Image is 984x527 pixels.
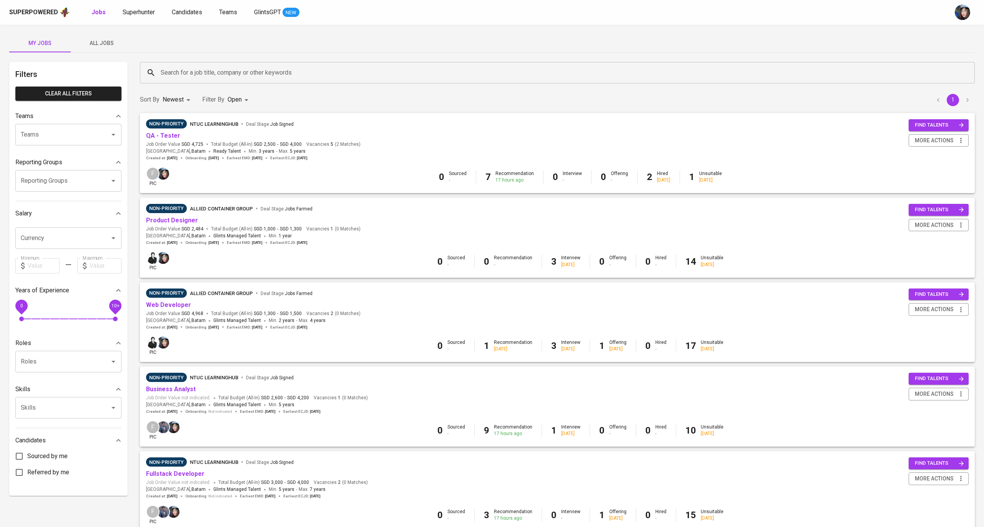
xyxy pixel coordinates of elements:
span: SGD 4,725 [181,141,203,148]
div: Hired [657,170,670,183]
span: Min. [269,318,294,323]
p: Skills [15,385,30,394]
b: 10 [685,425,696,436]
span: [DATE] [252,325,263,330]
span: Job Order Value [146,226,203,232]
span: - [296,486,297,494]
span: Deal Stage : [246,460,294,465]
div: Interview [561,339,580,352]
b: 9 [484,425,489,436]
div: Teams [15,108,121,124]
div: Sufficient Talents in Pipeline [146,457,187,467]
span: SGD 1,500 [280,310,302,317]
button: more actions [909,472,969,485]
span: Earliest ECJD : [270,325,307,330]
div: [DATE] [701,262,723,268]
div: 17 hours ago [494,430,532,437]
input: Value [90,258,121,274]
b: 0 [437,340,443,351]
span: [GEOGRAPHIC_DATA] , [146,401,206,409]
b: 0 [484,256,489,267]
div: Sufficient Talents in Pipeline [146,119,187,128]
span: GlintsGPT [254,8,281,16]
span: 5 years [290,148,306,154]
div: F [146,167,160,180]
span: 2 [329,310,333,317]
span: Created at : [146,155,178,161]
b: 0 [645,340,651,351]
span: Allied Container Group [190,206,253,212]
div: pic [146,420,160,440]
span: more actions [915,220,954,230]
button: find talents [909,457,969,469]
span: [GEOGRAPHIC_DATA] , [146,317,206,325]
button: Open [108,402,119,413]
div: Interview [561,255,580,268]
span: Ready Talent [213,148,241,154]
a: Product Designer [146,217,198,224]
img: diazagista@glints.com [157,252,169,264]
div: pic [146,251,160,271]
div: - [609,430,627,437]
span: Vacancies ( 0 Matches ) [306,310,361,317]
div: [DATE] [561,346,580,352]
button: more actions [909,388,969,400]
div: Pending Client’s Feedback, Sufficient Talents in Pipeline [146,289,187,298]
span: Deal Stage : [261,206,312,212]
span: Total Budget (All-In) [218,395,309,401]
span: [DATE] [297,325,307,330]
span: Batam [191,401,206,409]
a: Candidates [172,8,204,17]
span: [DATE] [167,155,178,161]
b: 0 [601,172,606,182]
span: SGD 4,000 [287,479,309,486]
a: Superpoweredapp logo [9,7,70,18]
b: 0 [645,425,651,436]
button: Open [108,233,119,243]
div: [DATE] [701,346,723,352]
span: Not indicated [208,409,232,414]
div: Hired [655,424,667,437]
div: Unsuitable [701,424,723,437]
span: [GEOGRAPHIC_DATA] , [146,148,206,155]
button: find talents [909,119,969,131]
div: Reporting Groups [15,155,121,170]
p: Teams [15,112,33,121]
div: Recommendation [494,255,532,268]
span: - [276,148,277,155]
div: Candidates [15,433,121,448]
b: 17 [685,340,696,351]
span: Vacancies ( 0 Matches ) [314,479,368,486]
div: [DATE] [701,430,723,437]
span: Batam [191,232,206,240]
span: SGD 3,000 [261,479,283,486]
div: Recommendation [494,424,532,437]
span: NTUC LearningHub [190,459,238,465]
a: GlintsGPT NEW [254,8,299,17]
img: app logo [60,7,70,18]
span: Onboarding : [185,325,219,330]
div: Pending Client’s Feedback [146,204,187,213]
span: Open [228,96,242,103]
span: Non-Priority [146,374,187,382]
span: NTUC LearningHub [190,121,238,127]
span: SGD 4,200 [287,395,309,401]
a: Business Analyst [146,385,196,393]
span: Job Signed [270,460,294,465]
span: Vacancies ( 2 Matches ) [306,141,361,148]
b: 1 [689,172,695,182]
div: Sourced [447,255,465,268]
div: [DATE] [494,346,532,352]
button: Open [108,356,119,367]
span: SGD 4,968 [181,310,203,317]
span: Referred by me [27,468,69,477]
div: Unsuitable [699,170,722,183]
span: more actions [915,474,954,484]
span: 5 [329,141,333,148]
div: Pending Client’s Feedback [146,373,187,382]
span: Vacancies ( 0 Matches ) [306,226,361,232]
p: Newest [163,95,184,104]
span: [DATE] [167,325,178,330]
span: Job Order Value [146,141,203,148]
div: Interview [561,424,580,437]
